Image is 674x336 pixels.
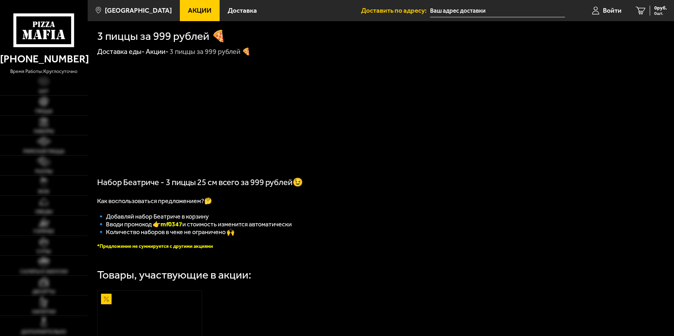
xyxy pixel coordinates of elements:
span: Салаты и закуски [20,269,68,274]
span: 0 руб. [654,6,667,11]
span: Десерты [32,289,55,294]
span: 🔹 Добавляй набор Беатриче в корзину [97,213,209,220]
span: Доставить по адресу: [361,7,430,14]
img: Акционный [101,294,112,304]
span: Пицца [35,109,52,114]
span: Римская пицца [23,149,64,154]
span: 🔹 Вводи промокод 👉 и стоимость изменится автоматически [97,220,292,228]
span: 0 шт. [654,11,667,16]
span: WOK [38,189,50,194]
input: Ваш адрес доставки [430,4,565,17]
h1: 3 пиццы за 999 рублей 🍕 [97,31,226,42]
div: 3 пиццы за 999 рублей 🍕 [170,47,251,56]
span: Как воспользоваться предложением?🤔 [97,197,212,205]
span: Наборы [34,129,54,134]
span: Хит [39,89,49,94]
span: Акции [188,7,212,14]
span: 🔹 Количество наборов в чеке не ограничено 🙌 [97,228,234,236]
div: Товары, участвующие в акции: [97,269,251,281]
font: *Предложение не суммируется с другими акциями [97,243,213,249]
a: Доставка еды- [97,47,145,56]
span: Обеды [35,209,52,214]
b: mf0347 [160,220,182,228]
span: [GEOGRAPHIC_DATA] [105,7,172,14]
span: Войти [603,7,622,14]
span: Супы [37,249,51,254]
span: Дополнительно [21,330,66,335]
span: Набор Беатриче - 3 пиццы 25 см всего за 999 рублей😉 [97,177,303,187]
a: Акции- [146,47,169,56]
span: Горячее [33,229,54,234]
span: Доставка [228,7,257,14]
span: Напитки [32,310,56,314]
span: Роллы [35,169,52,174]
